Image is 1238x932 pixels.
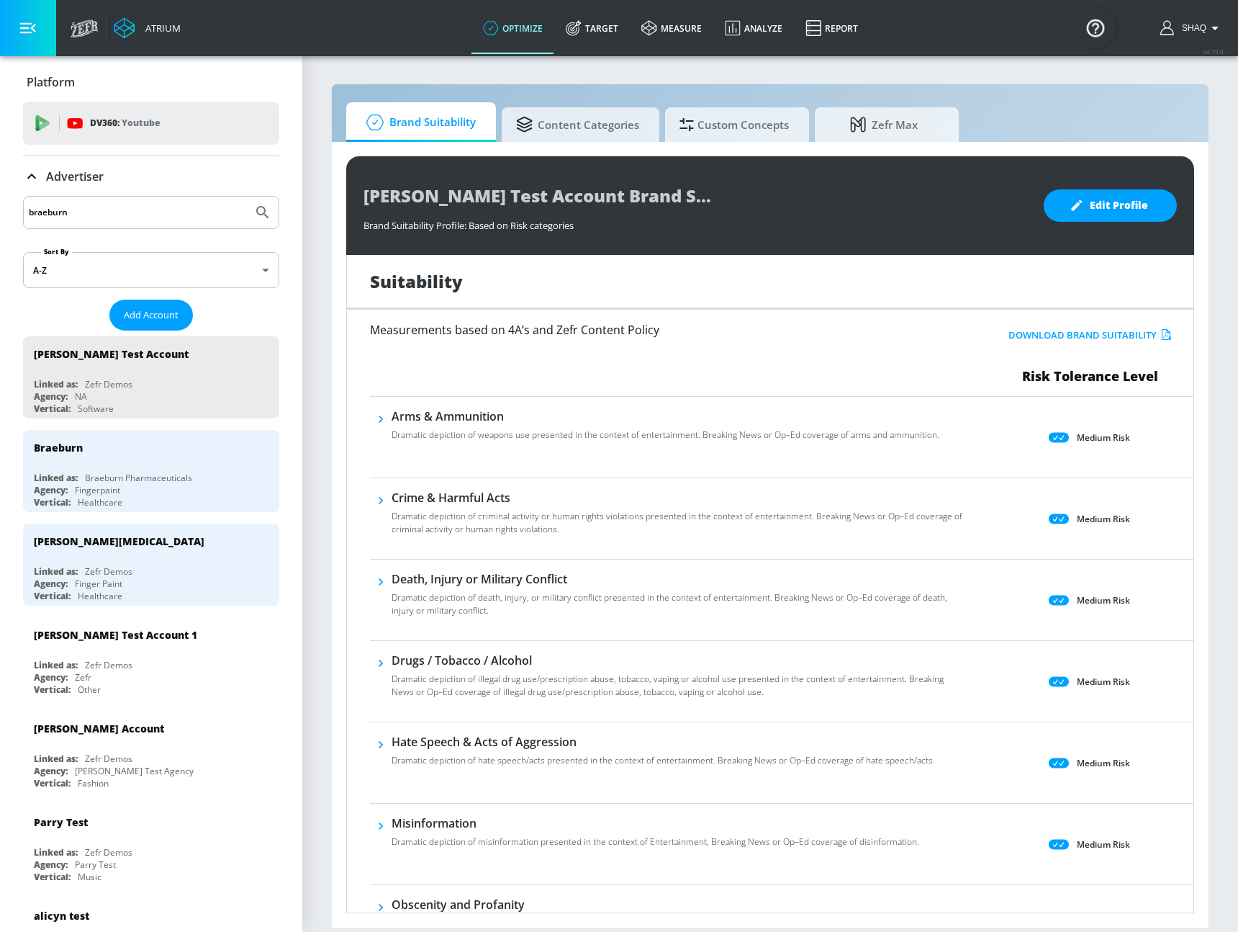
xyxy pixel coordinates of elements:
h6: Measurements based on 4A’s and Zefr Content Policy [370,324,919,336]
span: Edit Profile [1072,197,1148,215]
div: Fashion [78,777,109,789]
div: Parry TestLinked as:Zefr DemosAgency:Parry TestVertical:Music [23,805,279,887]
div: Atrium [140,22,181,35]
a: optimize [471,2,554,54]
button: Add Account [109,300,193,331]
div: Linked as: [34,659,78,671]
div: Zefr Demos [85,846,132,859]
div: Agency: [34,578,68,590]
div: Agency: [34,671,68,684]
div: A-Z [23,252,279,288]
div: [PERSON_NAME] Test AccountLinked as:Zefr DemosAgency:NAVertical:Software [23,336,279,418]
div: Hate Speech & Acts of AggressionDramatic depiction of hate speech/acts presented in the context o... [392,734,935,776]
div: Vertical: [34,871,71,883]
button: Shaq [1160,19,1224,37]
span: Zefr Max [829,107,939,142]
a: Atrium [114,17,181,39]
h6: Hate Speech & Acts of Aggression [392,734,935,750]
div: Linked as: [34,565,78,578]
div: BraeburnLinked as:Braeburn PharmaceuticalsAgency:FingerpaintVertical:Healthcare [23,430,279,512]
p: Dramatic depiction of criminal activity or human rights violations presented in the context of en... [392,510,966,536]
div: Linked as: [34,378,78,390]
div: Agency: [34,859,68,871]
div: Other [78,684,101,696]
h6: Obscenity and Profanity [392,897,966,913]
p: Medium Risk [1077,430,1130,445]
p: Dramatic depiction of misinformation presented in the context of Entertainment, Breaking News or ... [392,835,919,848]
span: Content Categories [516,107,639,142]
div: Zefr Demos [85,565,132,578]
div: Vertical: [34,684,71,696]
a: Report [794,2,869,54]
div: [PERSON_NAME] Test Account [34,347,189,361]
button: Submit Search [247,197,279,228]
p: Medium Risk [1077,593,1130,608]
div: Zefr [75,671,91,684]
h6: Death, Injury or Military Conflict [392,571,966,587]
p: Dramatic depiction of hate speech/acts presented in the context of entertainment. Breaking News o... [392,754,935,767]
div: Platform [23,62,279,102]
div: Vertical: [34,590,71,602]
div: NA [75,390,87,403]
div: Crime & Harmful ActsDramatic depiction of criminal activity or human rights violations presented ... [392,490,966,545]
div: Zefr Demos [85,378,132,390]
div: Music [78,871,101,883]
div: Finger Paint [75,578,122,590]
div: Software [78,403,114,415]
div: Agency: [34,390,68,403]
div: Vertical: [34,777,71,789]
div: [PERSON_NAME] Test Account 1Linked as:Zefr DemosAgency:ZefrVertical:Other [23,617,279,699]
p: Medium Risk [1077,674,1130,689]
div: Vertical: [34,403,71,415]
label: Sort By [41,247,72,256]
div: Parry Test [34,815,88,829]
p: Platform [27,74,75,90]
div: Advertiser [23,156,279,197]
p: Advertiser [46,169,104,184]
div: [PERSON_NAME][MEDICAL_DATA]Linked as:Zefr DemosAgency:Finger PaintVertical:Healthcare [23,524,279,606]
p: DV360: [90,115,160,131]
button: Edit Profile [1044,189,1177,222]
p: Medium Risk [1077,837,1130,852]
div: Arms & AmmunitionDramatic depiction of weapons use presented in the context of entertainment. Bre... [392,408,939,450]
h6: Crime & Harmful Acts [392,490,966,506]
div: Agency: [34,765,68,777]
h6: Drugs / Tobacco / Alcohol [392,653,966,668]
div: [PERSON_NAME] Test Account 1 [34,628,197,642]
span: v 4.19.0 [1203,48,1224,55]
div: [PERSON_NAME] AccountLinked as:Zefr DemosAgency:[PERSON_NAME] Test AgencyVertical:Fashion [23,711,279,793]
p: Dramatic depiction of illegal drug use/prescription abuse, tobacco, vaping or alcohol use present... [392,673,966,699]
span: login as: shaquille.huang@zefr.com [1176,23,1206,33]
p: Youtube [122,115,160,130]
div: Brand Suitability Profile: Based on Risk categories [363,212,1029,232]
h6: Misinformation [392,815,919,831]
p: Dramatic depiction of weapons use presented in the context of entertainment. Breaking News or Op–... [392,429,939,442]
span: Custom Concepts [679,107,789,142]
div: Linked as: [34,753,78,765]
p: Medium Risk [1077,756,1130,771]
h1: Suitability [370,269,463,293]
div: Fingerpaint [75,484,120,496]
div: Healthcare [78,496,122,508]
div: DV360: Youtube [23,102,279,145]
button: Open Resource Center [1075,7,1116,48]
div: Drugs / Tobacco / AlcoholDramatic depiction of illegal drug use/prescription abuse, tobacco, vapi... [392,653,966,707]
h6: Arms & Ammunition [392,408,939,424]
a: Analyze [713,2,794,54]
div: Vertical: [34,496,71,508]
div: Healthcare [78,590,122,602]
div: Braeburn [34,441,83,454]
div: [PERSON_NAME] Test Agency [75,765,194,777]
div: [PERSON_NAME][MEDICAL_DATA] [34,534,204,548]
div: [PERSON_NAME] Account [34,722,164,735]
p: Dramatic depiction of death, injury, or military conflict presented in the context of entertainme... [392,591,966,617]
div: MisinformationDramatic depiction of misinformation presented in the context of Entertainment, Bre... [392,815,919,857]
div: Agency: [34,484,68,496]
div: Zefr Demos [85,753,132,765]
div: Parry Test [75,859,116,871]
div: Linked as: [34,472,78,484]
